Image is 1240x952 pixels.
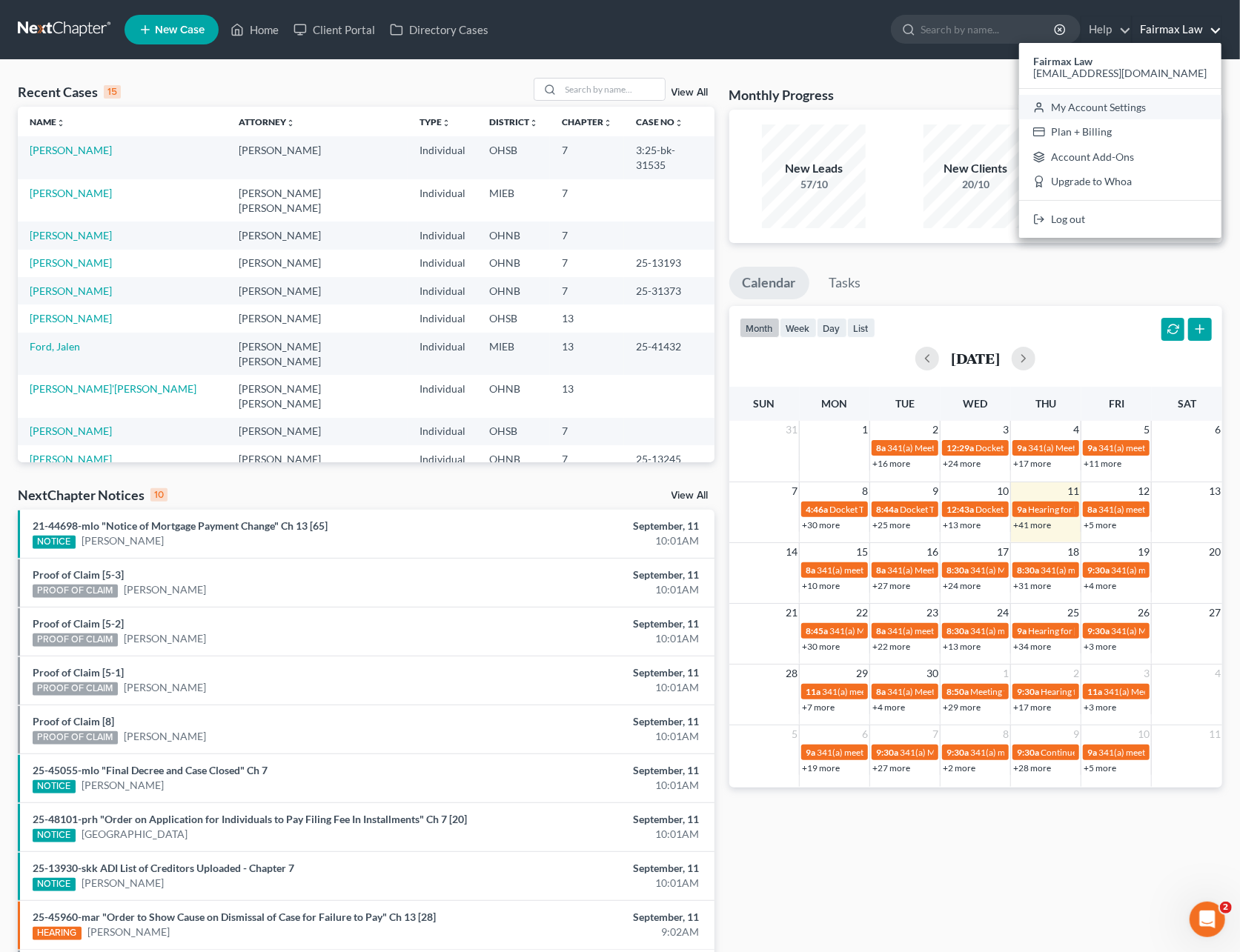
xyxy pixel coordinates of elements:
[30,284,112,297] a: [PERSON_NAME]
[943,702,981,713] a: +29 more
[408,333,477,375] td: Individual
[1001,725,1010,743] span: 8
[30,144,112,156] a: [PERSON_NAME]
[33,911,436,923] a: 25-45960-mar "Order to Show Cause on Dismissal of Case for Failure to Pay" Ch 13 [28]
[1017,625,1027,636] span: 9a
[1178,397,1196,410] span: Sat
[1028,625,1144,636] span: Hearing for [PERSON_NAME]
[822,397,848,410] span: Mon
[816,267,875,299] a: Tasks
[876,686,886,697] span: 8a
[817,318,847,338] button: day
[1087,747,1097,758] span: 9a
[995,482,1010,500] span: 10
[636,116,683,127] a: Case Nounfold_more
[124,631,206,646] a: [PERSON_NAME]
[408,304,477,332] td: Individual
[550,333,624,375] td: 13
[1087,686,1102,697] span: 11a
[30,256,112,269] a: [PERSON_NAME]
[806,625,828,636] span: 8:45a
[1084,580,1116,591] a: +4 more
[1001,665,1010,682] span: 1
[943,458,981,469] a: +24 more
[887,565,1031,576] span: 341(a) Meeting for [PERSON_NAME]
[1213,421,1222,439] span: 6
[550,250,624,277] td: 7
[946,686,969,697] span: 8:50a
[489,116,538,127] a: Districtunfold_more
[487,714,700,729] div: September, 11
[829,504,962,515] span: Docket Text: for [PERSON_NAME]
[817,565,1038,576] span: 341(a) meeting for [PERSON_NAME] & [PERSON_NAME]
[487,533,700,548] div: 10:01AM
[1013,641,1051,652] a: +34 more
[30,382,196,395] a: [PERSON_NAME]'[PERSON_NAME]
[1017,565,1039,576] span: 8:30a
[754,397,775,410] span: Sun
[1136,725,1151,743] span: 10
[30,229,112,242] a: [PERSON_NAME]
[1142,665,1151,682] span: 3
[487,876,700,891] div: 10:01AM
[970,686,1087,697] span: Meeting for [PERSON_NAME]
[995,543,1010,561] span: 17
[562,116,612,127] a: Chapterunfold_more
[550,304,624,332] td: 13
[408,179,477,222] td: Individual
[1013,458,1051,469] a: +17 more
[762,177,866,192] div: 57/10
[946,442,974,453] span: 12:29a
[806,504,828,515] span: 4:46a
[1066,482,1081,500] span: 11
[228,418,408,445] td: [PERSON_NAME]
[30,312,112,324] a: [PERSON_NAME]
[124,729,206,744] a: [PERSON_NAME]
[1041,565,1184,576] span: 341(a) meeting for [PERSON_NAME]
[529,119,538,127] i: unfold_more
[943,519,981,530] a: +13 more
[30,340,80,353] a: Ford, Jalen
[87,925,170,939] a: [PERSON_NAME]
[924,177,1027,192] div: 20/10
[876,625,886,636] span: 8a
[895,397,915,410] span: Tue
[1207,482,1222,500] span: 13
[477,445,550,473] td: OHNB
[887,625,1030,636] span: 341(a) meeting for [PERSON_NAME]
[740,318,780,338] button: month
[1066,543,1081,561] span: 18
[829,625,973,636] span: 341(a) Meeting for [PERSON_NAME]
[802,641,840,652] a: +30 more
[550,375,624,417] td: 13
[780,318,817,338] button: week
[1072,665,1081,682] span: 2
[964,397,988,410] span: Wed
[855,665,869,682] span: 29
[1087,625,1110,636] span: 9:30a
[487,778,700,793] div: 10:01AM
[239,116,296,127] a: Attorneyunfold_more
[1207,725,1222,743] span: 11
[155,24,205,36] span: New Case
[33,878,76,891] div: NOTICE
[624,136,715,179] td: 3:25-bk-31535
[82,827,188,842] a: [GEOGRAPHIC_DATA]
[18,486,168,504] div: NextChapter Notices
[550,445,624,473] td: 7
[925,604,940,622] span: 23
[1019,207,1221,232] a: Log out
[1001,421,1010,439] span: 3
[817,747,960,758] span: 341(a) meeting for [PERSON_NAME]
[1084,702,1116,713] a: +3 more
[887,442,1031,453] span: 341(a) Meeting for [PERSON_NAME]
[876,565,886,576] span: 8a
[784,543,799,561] span: 14
[847,318,875,338] button: list
[1013,519,1051,530] a: +41 more
[1087,442,1097,453] span: 9a
[228,304,408,332] td: [PERSON_NAME]
[790,482,799,500] span: 7
[1084,458,1121,469] a: +11 more
[1136,604,1151,622] span: 26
